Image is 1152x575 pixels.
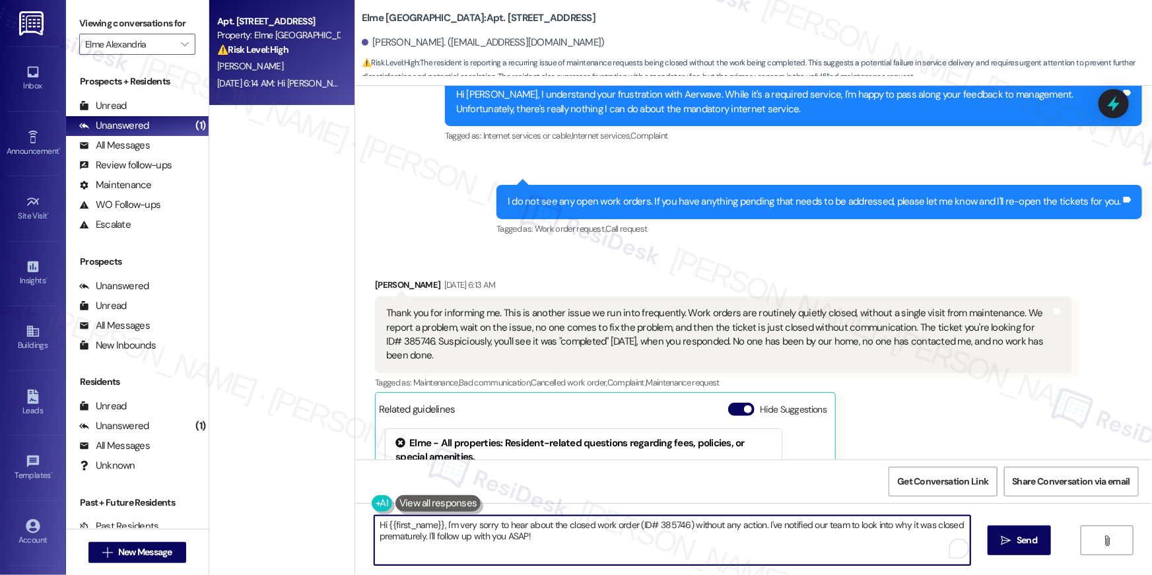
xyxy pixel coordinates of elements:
button: Get Conversation Link [889,467,997,496]
div: (1) [192,116,209,136]
div: WO Follow-ups [79,198,160,212]
div: Thank you for informing me. This is another issue we run into frequently. Work orders are routine... [386,306,1051,363]
div: Unanswered [79,119,149,133]
span: [PERSON_NAME] [217,60,283,72]
a: Inbox [7,61,59,96]
div: Prospects [66,255,209,269]
strong: ⚠️ Risk Level: High [217,44,288,55]
span: Complaint [630,130,667,141]
div: Apt. [STREET_ADDRESS] [217,15,339,28]
span: Internet services , [572,130,630,141]
a: Leads [7,386,59,421]
input: All communities [85,34,174,55]
button: Send [988,525,1052,555]
div: Prospects + Residents [66,75,209,88]
a: Buildings [7,320,59,356]
span: New Message [118,545,172,559]
span: Work order request , [535,223,606,234]
div: [DATE] 6:13 AM [441,278,496,292]
button: New Message [88,542,186,563]
span: Maintenance , [413,377,459,388]
span: • [46,274,48,283]
div: Related guidelines [379,403,456,422]
div: [PERSON_NAME] [375,278,1072,296]
a: Account [7,515,59,551]
div: Maintenance [79,178,152,192]
div: Tagged as: [445,126,1142,145]
div: [DATE] 6:14 AM: Hi [PERSON_NAME] , thank you for bringing this important matter to our attention.... [217,77,1120,89]
div: Elme - All properties: Resident-related questions regarding fees, policies, or special amenities. [395,436,772,465]
div: Unread [79,99,127,113]
div: Tagged as: [496,219,1142,238]
div: Property: Elme [GEOGRAPHIC_DATA] [217,28,339,42]
b: Elme [GEOGRAPHIC_DATA]: Apt. [STREET_ADDRESS] [362,11,595,25]
a: Site Visit • [7,191,59,226]
div: Review follow-ups [79,158,172,172]
div: All Messages [79,439,150,453]
span: • [59,145,61,154]
img: ResiDesk Logo [19,11,46,36]
div: Residents [66,375,209,389]
span: : The resident is reporting a recurring issue of maintenance requests being closed without the wo... [362,56,1152,85]
span: Get Conversation Link [897,475,988,489]
a: Insights • [7,255,59,291]
div: New Inbounds [79,339,156,353]
span: • [51,469,53,478]
i:  [1102,535,1112,546]
i:  [102,547,112,558]
div: Unanswered [79,419,149,433]
div: Unknown [79,459,135,473]
div: I do not see any open work orders. If you have anything pending that needs to be addressed, pleas... [508,195,1121,209]
span: Call request [606,223,648,234]
i:  [1001,535,1011,546]
div: Unread [79,399,127,413]
div: Unanswered [79,279,149,293]
div: Unread [79,299,127,313]
span: Complaint , [607,377,646,388]
div: Hi [PERSON_NAME], I understand your frustration with Aerwave. While it's a required service, I'm ... [456,88,1121,116]
span: Share Conversation via email [1013,475,1130,489]
label: Hide Suggestions [760,403,827,417]
div: Past + Future Residents [66,496,209,510]
textarea: To enrich screen reader interactions, please activate Accessibility in Grammarly extension settings [374,516,970,565]
span: Maintenance request [646,377,720,388]
strong: ⚠️ Risk Level: High [362,57,419,68]
span: Send [1017,533,1037,547]
span: • [48,209,50,219]
div: Past Residents [79,520,159,533]
span: Internet services or cable , [483,130,572,141]
div: Tagged as: [375,373,1072,392]
div: [PERSON_NAME]. ([EMAIL_ADDRESS][DOMAIN_NAME]) [362,36,605,50]
a: Templates • [7,450,59,486]
div: (1) [192,416,209,436]
span: Bad communication , [459,377,531,388]
div: All Messages [79,319,150,333]
i:  [181,39,188,50]
span: Cancelled work order , [531,377,607,388]
label: Viewing conversations for [79,13,195,34]
div: All Messages [79,139,150,152]
button: Share Conversation via email [1004,467,1139,496]
div: Escalate [79,218,131,232]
